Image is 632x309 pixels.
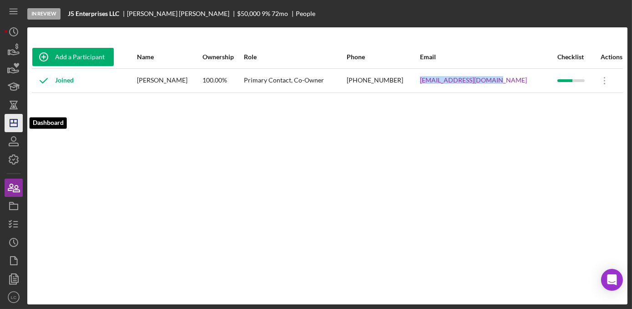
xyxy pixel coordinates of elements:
div: Ownership [202,53,243,61]
div: Name [137,53,202,61]
button: LC [5,288,23,306]
a: [EMAIL_ADDRESS][DOMAIN_NAME] [420,77,527,84]
div: 9 % [262,10,270,17]
div: Actions [593,53,622,61]
div: Add a Participant [55,48,105,66]
div: Open Intercom Messenger [601,269,623,291]
div: [PHONE_NUMBER] [347,69,419,92]
div: In Review [27,8,61,20]
div: Primary Contact, Co-Owner [244,69,346,92]
div: 72 mo [272,10,288,17]
div: Joined [32,69,74,92]
div: $50,000 [237,10,260,17]
div: Email [420,53,556,61]
b: J5 Enterprises LLC [68,10,119,17]
div: People [296,10,315,17]
div: [PERSON_NAME] [PERSON_NAME] [127,10,237,17]
button: Add a Participant [32,48,114,66]
div: Role [244,53,346,61]
div: Phone [347,53,419,61]
div: 100.00% [202,69,243,92]
div: Checklist [557,53,592,61]
text: LC [11,295,16,300]
div: [PERSON_NAME] [137,69,202,92]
